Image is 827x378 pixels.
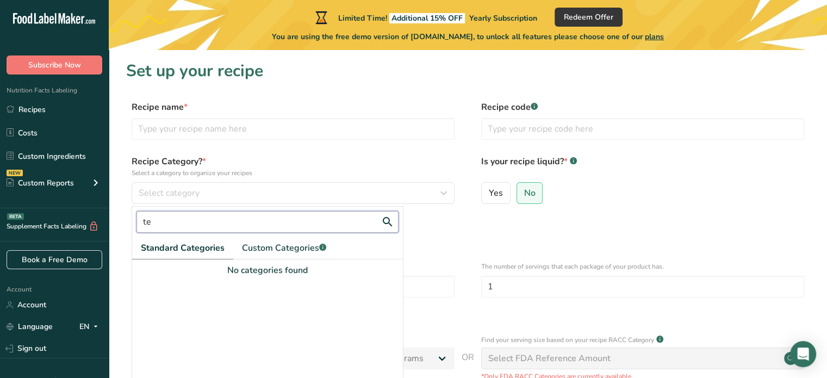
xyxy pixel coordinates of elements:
[28,59,81,71] span: Subscribe Now
[7,177,74,189] div: Custom Reports
[132,118,455,140] input: Type your recipe name here
[132,264,403,277] div: No categories found
[7,170,23,176] div: NEW
[139,187,200,200] span: Select category
[79,320,102,333] div: EN
[645,32,664,42] span: plans
[489,188,503,199] span: Yes
[272,31,664,42] span: You are using the free demo version of [DOMAIN_NAME], to unlock all features please choose one of...
[389,13,465,23] span: Additional 15% OFF
[481,335,654,345] p: Find your serving size based on your recipe RACC Category
[136,211,399,233] input: Search for category
[242,241,326,255] span: Custom Categories
[7,55,102,75] button: Subscribe Now
[481,118,804,140] input: Type your recipe code here
[132,168,455,178] p: Select a category to organize your recipes
[7,213,24,220] div: BETA
[132,101,455,114] label: Recipe name
[481,155,804,178] label: Is your recipe liquid?
[132,182,455,204] button: Select category
[524,188,536,199] span: No
[481,262,804,271] p: The number of servings that each package of your product has.
[7,250,102,269] a: Book a Free Demo
[132,155,455,178] label: Recipe Category?
[126,59,810,83] h1: Set up your recipe
[313,11,537,24] div: Limited Time!
[790,341,816,367] div: Open Intercom Messenger
[141,241,225,255] span: Standard Categories
[7,317,53,336] a: Language
[488,352,611,365] div: Select FDA Reference Amount
[469,13,537,23] span: Yearly Subscription
[564,11,613,23] span: Redeem Offer
[481,101,804,114] label: Recipe code
[555,8,623,27] button: Redeem Offer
